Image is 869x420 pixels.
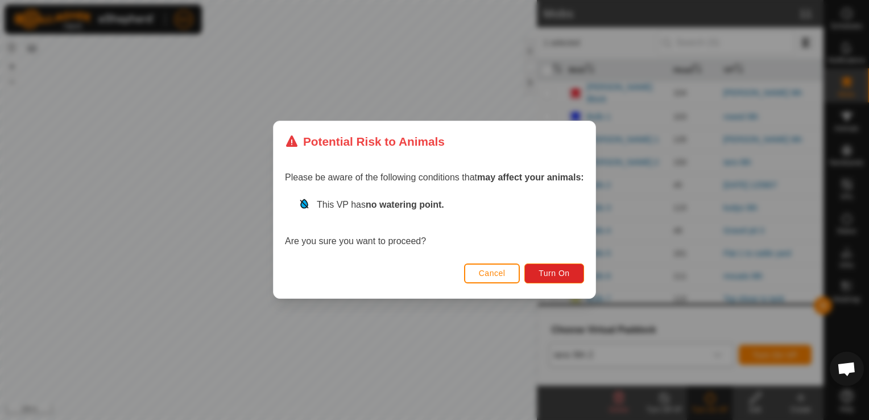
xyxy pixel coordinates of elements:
[830,352,864,386] div: Open chat
[525,263,584,283] button: Turn On
[479,269,506,278] span: Cancel
[464,263,520,283] button: Cancel
[477,173,584,183] strong: may affect your animals:
[366,200,444,210] strong: no watering point.
[317,200,444,210] span: This VP has
[285,173,584,183] span: Please be aware of the following conditions that
[285,133,445,150] div: Potential Risk to Animals
[539,269,570,278] span: Turn On
[285,199,584,249] div: Are you sure you want to proceed?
